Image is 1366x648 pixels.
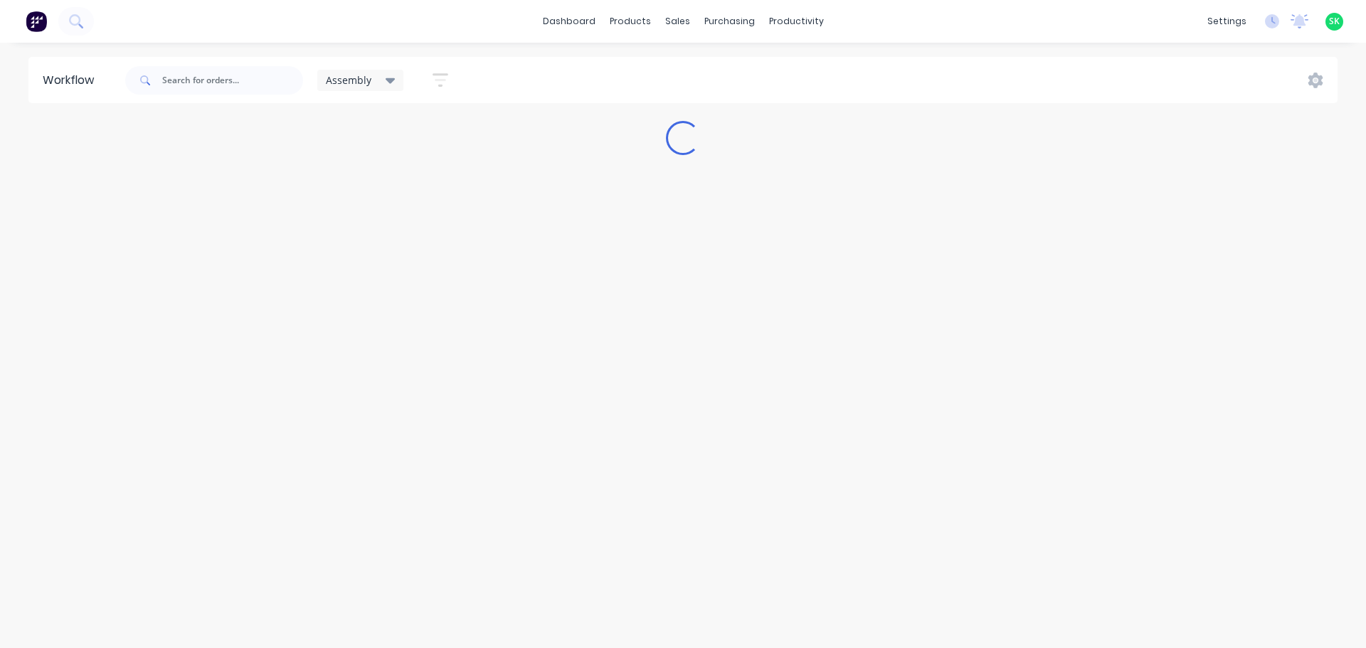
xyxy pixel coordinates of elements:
div: Workflow [43,72,101,89]
img: Factory [26,11,47,32]
span: Assembly [326,73,371,87]
div: purchasing [697,11,762,32]
input: Search for orders... [162,66,303,95]
span: SK [1329,15,1340,28]
a: dashboard [536,11,603,32]
div: settings [1200,11,1254,32]
div: sales [658,11,697,32]
div: productivity [762,11,831,32]
div: products [603,11,658,32]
